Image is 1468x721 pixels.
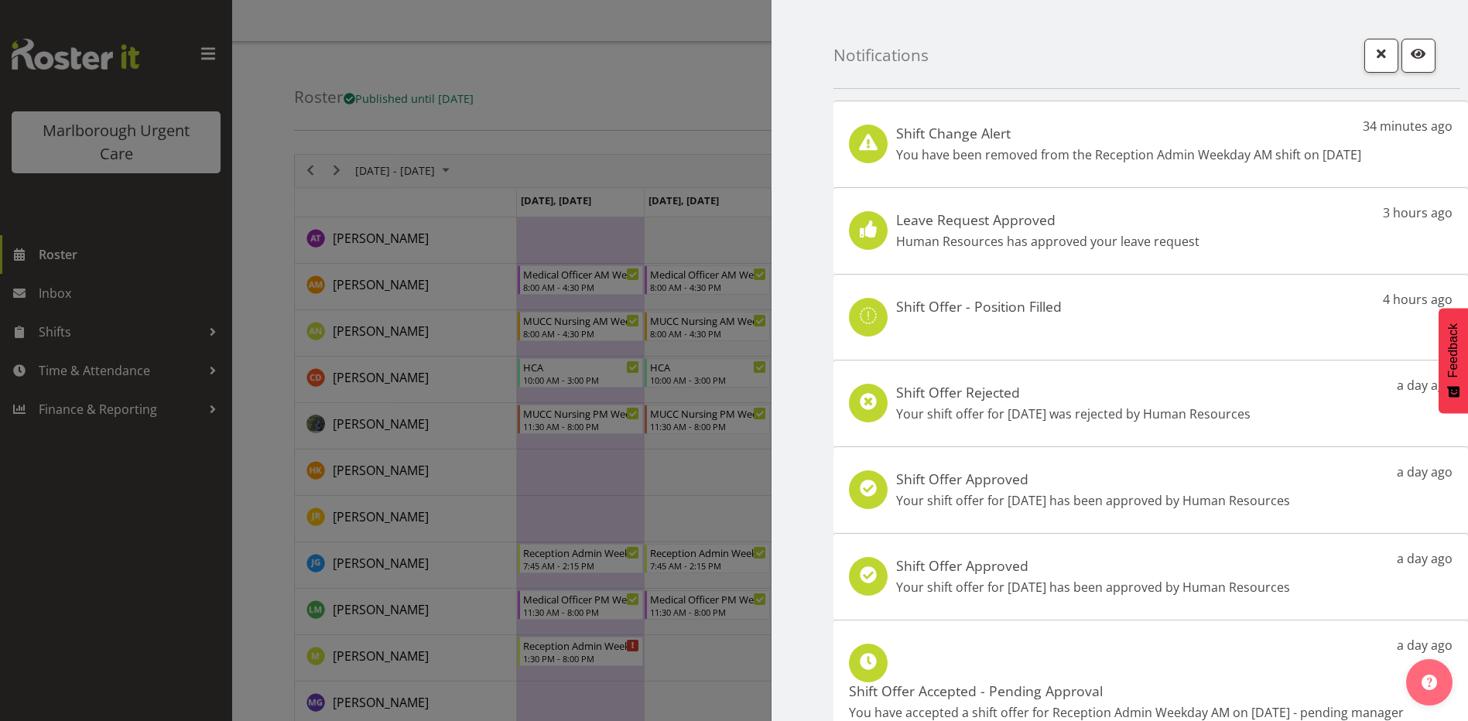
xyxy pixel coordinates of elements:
[896,491,1290,510] p: Your shift offer for [DATE] has been approved by Human Resources
[1383,290,1453,309] p: 4 hours ago
[1439,308,1468,413] button: Feedback - Show survey
[1363,117,1453,135] p: 34 minutes ago
[1397,636,1453,654] p: a day ago
[896,557,1290,574] h5: Shift Offer Approved
[896,405,1251,423] p: Your shift offer for [DATE] was rejected by Human Resources
[896,384,1251,401] h5: Shift Offer Rejected
[1364,39,1398,73] button: Close
[1383,203,1453,222] p: 3 hours ago
[849,682,1453,699] h5: Shift Offer Accepted - Pending Approval
[1397,463,1453,481] p: a day ago
[1422,675,1437,690] img: help-xxl-2.png
[1446,323,1460,378] span: Feedback
[1397,549,1453,568] p: a day ago
[896,125,1361,142] h5: Shift Change Alert
[896,470,1290,487] h5: Shift Offer Approved
[896,145,1361,164] p: You have been removed from the Reception Admin Weekday AM shift on [DATE]
[833,46,929,64] h4: Notifications
[896,578,1290,596] p: Your shift offer for [DATE] has been approved by Human Resources
[1397,376,1453,395] p: a day ago
[896,211,1199,228] h5: Leave Request Approved
[896,232,1199,251] p: Human Resources has approved your leave request
[896,298,1062,315] h5: Shift Offer - Position Filled
[1401,39,1435,73] button: Mark as read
